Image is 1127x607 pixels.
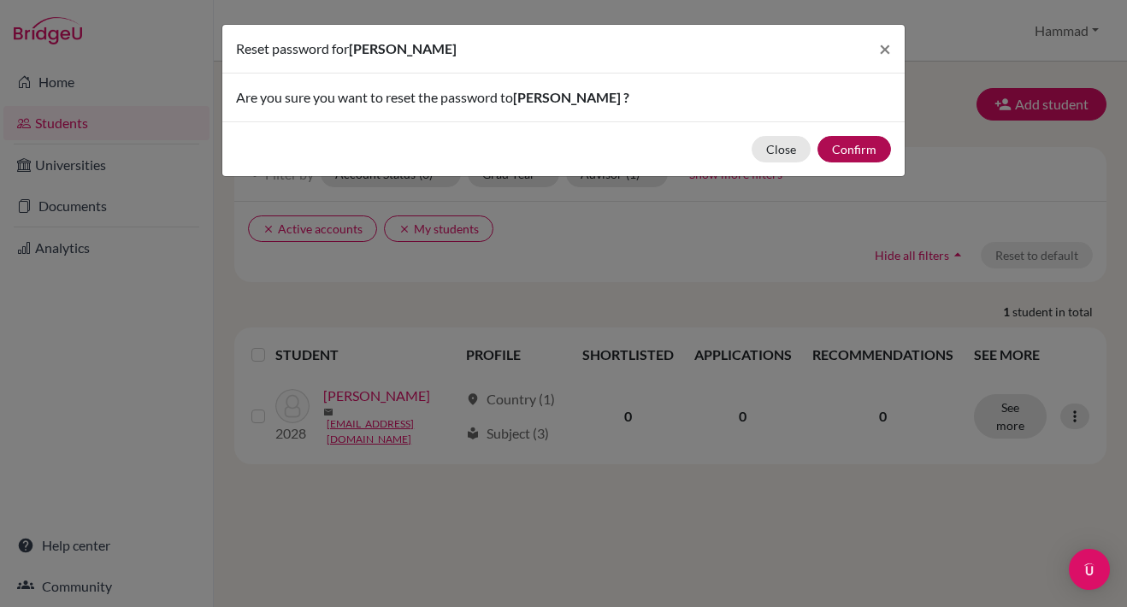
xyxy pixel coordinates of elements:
[236,87,891,108] p: Are you sure you want to reset the password to
[349,40,457,56] span: [PERSON_NAME]
[752,136,811,162] button: Close
[513,89,629,105] span: [PERSON_NAME] ?
[1069,549,1110,590] div: Open Intercom Messenger
[817,136,891,162] button: Confirm
[236,40,349,56] span: Reset password for
[879,36,891,61] span: ×
[865,25,905,73] button: Close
